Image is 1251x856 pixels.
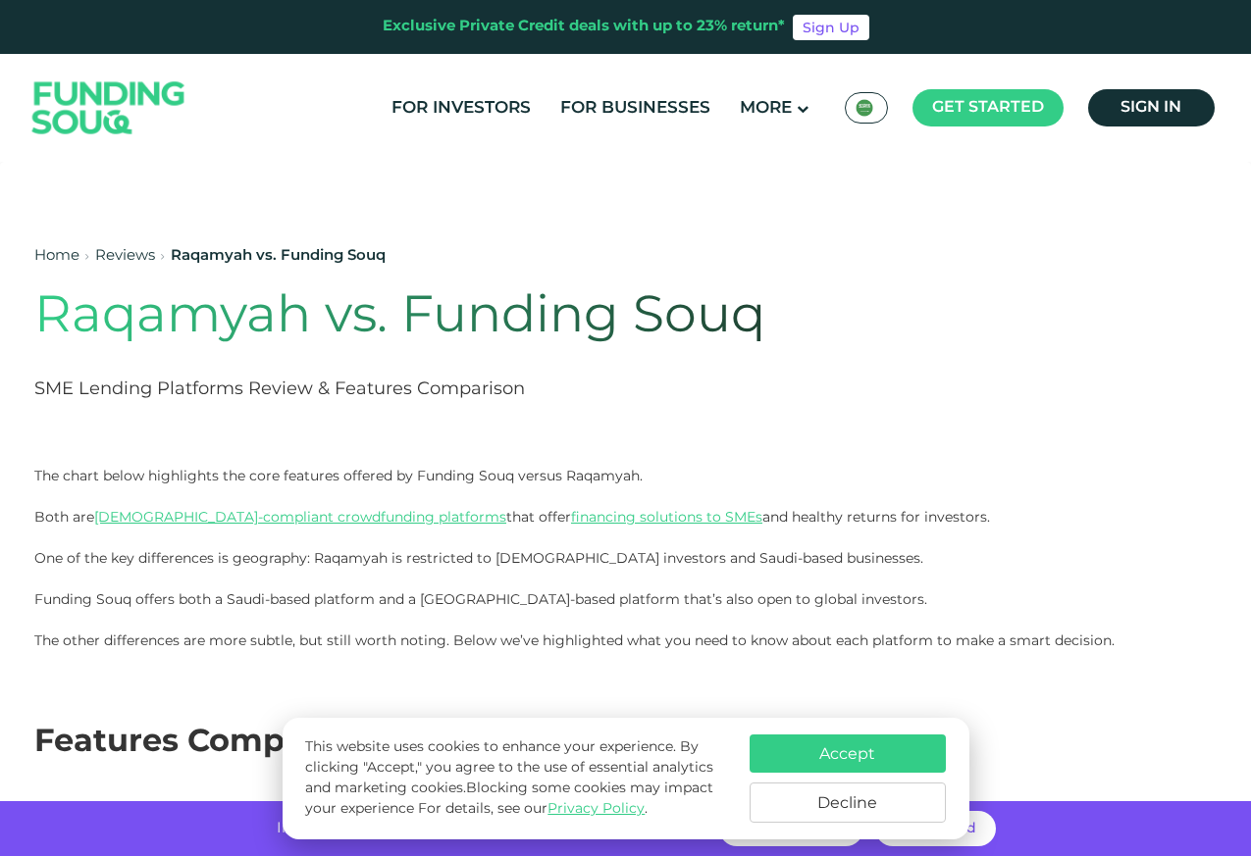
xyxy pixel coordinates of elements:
[13,59,205,158] img: Logo
[34,467,643,484] span: The chart below highlights the core features offered by Funding Souq versus Raqamyah.
[95,249,155,263] a: Reviews
[750,782,946,823] button: Decline
[1088,89,1215,126] a: Sign in
[34,631,1115,649] span: The other differences are more subtle, but still worth noting. Below we’ve highlighted what you n...
[305,737,729,820] p: This website uses cookies to enhance your experience. By clicking "Accept," you agree to the use ...
[34,549,927,608] span: One of the key differences is geography: Raqamyah is restricted to [DEMOGRAPHIC_DATA] investors a...
[740,100,792,117] span: More
[34,249,79,263] a: Home
[34,728,387,758] span: Features Comparison
[555,92,715,125] a: For Businesses
[793,15,869,40] a: Sign Up
[383,16,785,38] div: Exclusive Private Credit deals with up to 23% return*
[1121,100,1181,115] span: Sign in
[277,822,647,835] span: Invest with no hidden fees and get returns of up to
[305,781,713,816] span: Blocking some cookies may impact your experience
[750,734,946,773] button: Accept
[387,92,536,125] a: For Investors
[418,802,648,816] span: For details, see our .
[94,508,506,526] a: [DEMOGRAPHIC_DATA]-compliant crowdfunding platforms
[547,802,645,816] a: Privacy Policy
[34,287,984,348] h1: Raqamyah vs. Funding Souq
[171,245,386,268] div: Raqamyah vs. Funding Souq
[571,508,762,526] a: financing solutions to SMEs
[932,100,1044,115] span: Get started
[34,508,990,526] span: Both are that offer and healthy returns for investors.
[856,99,873,117] img: SA Flag
[34,378,984,402] h2: SME Lending Platforms Review & Features Comparison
